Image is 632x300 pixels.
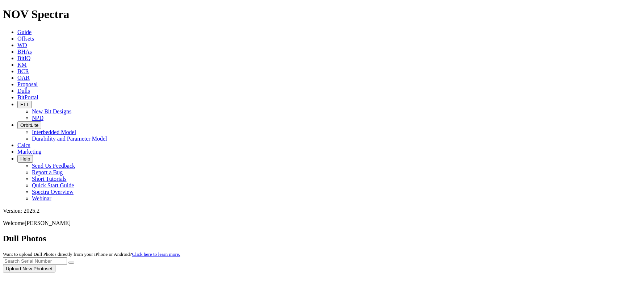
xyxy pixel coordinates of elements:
a: Send Us Feedback [32,163,75,169]
a: BitPortal [17,94,38,100]
button: FTT [17,101,32,108]
a: Offsets [17,36,34,42]
a: Calcs [17,142,30,148]
a: Click here to learn more. [132,251,180,257]
span: [PERSON_NAME] [25,220,71,226]
button: OrbitLite [17,121,41,129]
a: Report a Bug [32,169,63,175]
a: Durability and Parameter Model [32,136,107,142]
a: Short Tutorials [32,176,67,182]
a: Marketing [17,149,42,155]
a: KM [17,62,27,68]
a: OAR [17,75,30,81]
button: Upload New Photoset [3,265,55,272]
a: BCR [17,68,29,74]
a: Guide [17,29,32,35]
a: Interbedded Model [32,129,76,135]
h1: NOV Spectra [3,8,629,21]
a: Spectra Overview [32,189,74,195]
input: Search Serial Number [3,257,67,265]
a: Proposal [17,81,38,87]
h2: Dull Photos [3,234,629,243]
a: New Bit Designs [32,108,71,114]
p: Welcome [3,220,629,226]
a: Webinar [32,195,51,201]
a: Dulls [17,88,30,94]
a: BHAs [17,49,32,55]
span: OrbitLite [20,122,38,128]
a: BitIQ [17,55,30,61]
div: Version: 2025.2 [3,208,629,214]
button: Help [17,155,33,163]
span: FTT [20,102,29,107]
a: WD [17,42,27,48]
small: Want to upload Dull Photos directly from your iPhone or Android? [3,251,180,257]
span: Help [20,156,30,162]
a: NPD [32,115,43,121]
a: Quick Start Guide [32,182,74,188]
